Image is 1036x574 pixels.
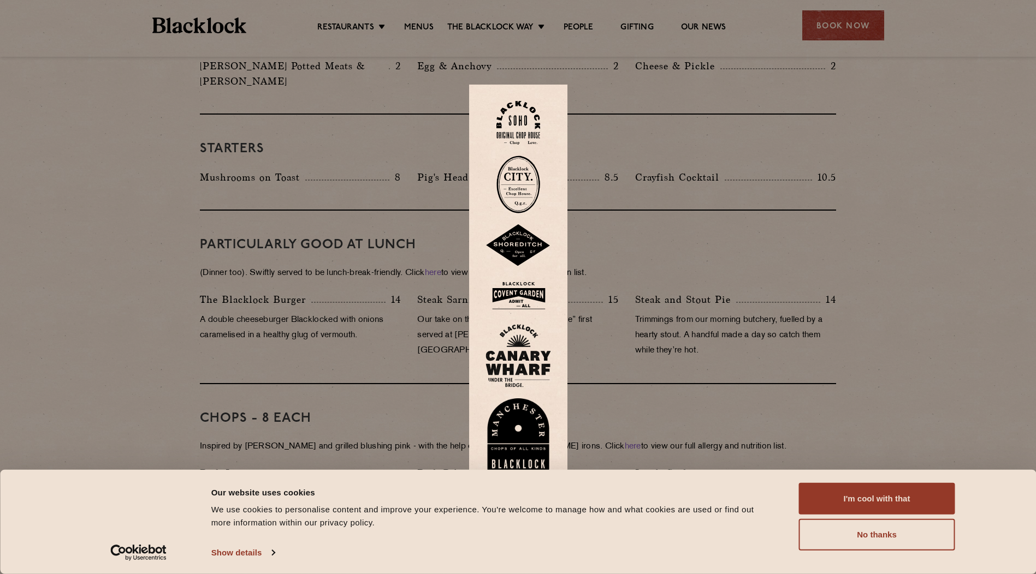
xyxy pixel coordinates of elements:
[496,101,540,145] img: Soho-stamp-default.svg
[211,545,275,561] a: Show details
[91,545,186,561] a: Usercentrics Cookiebot - opens in a new window
[211,486,774,499] div: Our website uses cookies
[486,278,551,313] img: BLA_1470_CoventGarden_Website_Solid.svg
[211,503,774,529] div: We use cookies to personalise content and improve your experience. You're welcome to manage how a...
[496,156,540,213] img: City-stamp-default.svg
[799,519,955,551] button: No thanks
[486,324,551,387] img: BL_CW_Logo_Website.svg
[486,398,551,474] img: BL_Manchester_Logo-bleed.png
[486,224,551,267] img: Shoreditch-stamp-v2-default.svg
[799,483,955,515] button: I'm cool with that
